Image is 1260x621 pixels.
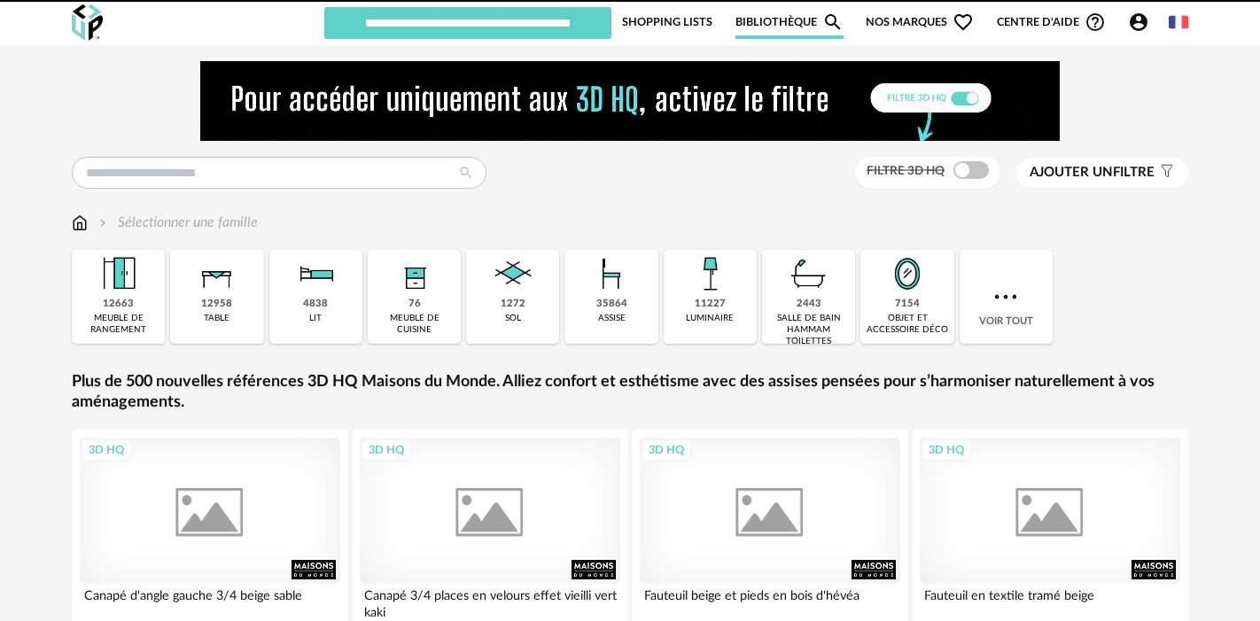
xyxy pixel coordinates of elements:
div: luminaire [686,313,734,324]
div: sol [505,313,521,324]
img: Table.png [193,250,241,298]
div: Fauteuil en textile tramé beige [920,584,1180,619]
div: 7154 [895,298,920,311]
img: Salle%20de%20bain.png [785,250,833,298]
span: Filtre 3D HQ [867,165,945,177]
div: 4838 [303,298,328,311]
a: BibliothèqueMagnify icon [735,5,844,39]
span: Magnify icon [822,12,844,33]
img: NEW%20NEW%20HQ%20NEW_V1.gif [200,61,1060,141]
div: table [204,313,229,324]
a: Plus de 500 nouvelles références 3D HQ Maisons du Monde. Alliez confort et esthétisme avec des as... [72,372,1188,414]
span: filtre [1030,164,1155,182]
div: meuble de rangement [77,313,159,336]
span: Centre d'aideHelp Circle Outline icon [997,12,1106,33]
img: more.7b13dc1.svg [990,281,1022,313]
div: salle de bain hammam toilettes [767,313,850,347]
div: 3D HQ [921,439,972,462]
a: Shopping Lists [622,5,712,39]
div: Fauteuil beige et pieds en bois d'hévéa [640,584,900,619]
div: 1272 [501,298,525,311]
span: Account Circle icon [1128,12,1157,33]
span: Ajouter un [1030,166,1113,179]
div: Canapé 3/4 places en velours effet vieilli vert kaki [360,584,620,619]
div: 12663 [103,298,134,311]
div: 2443 [797,298,821,311]
img: svg+xml;base64,PHN2ZyB3aWR0aD0iMTYiIGhlaWdodD0iMTYiIHZpZXdCb3g9IjAgMCAxNiAxNiIgZmlsbD0ibm9uZSIgeG... [96,213,110,233]
div: Canapé d'angle gauche 3/4 beige sable [80,584,340,619]
span: Heart Outline icon [953,12,974,33]
span: Nos marques [866,5,974,39]
img: svg+xml;base64,PHN2ZyB3aWR0aD0iMTYiIGhlaWdodD0iMTciIHZpZXdCb3g9IjAgMCAxNiAxNyIgZmlsbD0ibm9uZSIgeG... [72,213,88,233]
div: 3D HQ [81,439,132,462]
div: Sélectionner une famille [96,213,258,233]
div: Voir tout [960,250,1053,344]
div: 11227 [695,298,726,311]
img: Rangement.png [391,250,439,298]
div: 12958 [201,298,232,311]
span: Filter icon [1155,164,1175,182]
img: fr [1169,12,1188,32]
img: Assise.png [587,250,635,298]
img: Sol.png [489,250,537,298]
div: 35864 [596,298,627,311]
div: 3D HQ [361,439,412,462]
img: Meuble%20de%20rangement.png [95,250,143,298]
img: Miroir.png [883,250,931,298]
img: Literie.png [292,250,339,298]
button: Ajouter unfiltre Filter icon [1016,159,1188,187]
span: Account Circle icon [1128,12,1149,33]
div: meuble de cuisine [373,313,455,336]
span: Help Circle Outline icon [1085,12,1106,33]
div: objet et accessoire déco [866,313,948,336]
img: Luminaire.png [686,250,734,298]
div: 3D HQ [641,439,692,462]
div: 76 [408,298,421,311]
div: lit [309,313,322,324]
div: assise [598,313,626,324]
img: OXP [72,4,103,41]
